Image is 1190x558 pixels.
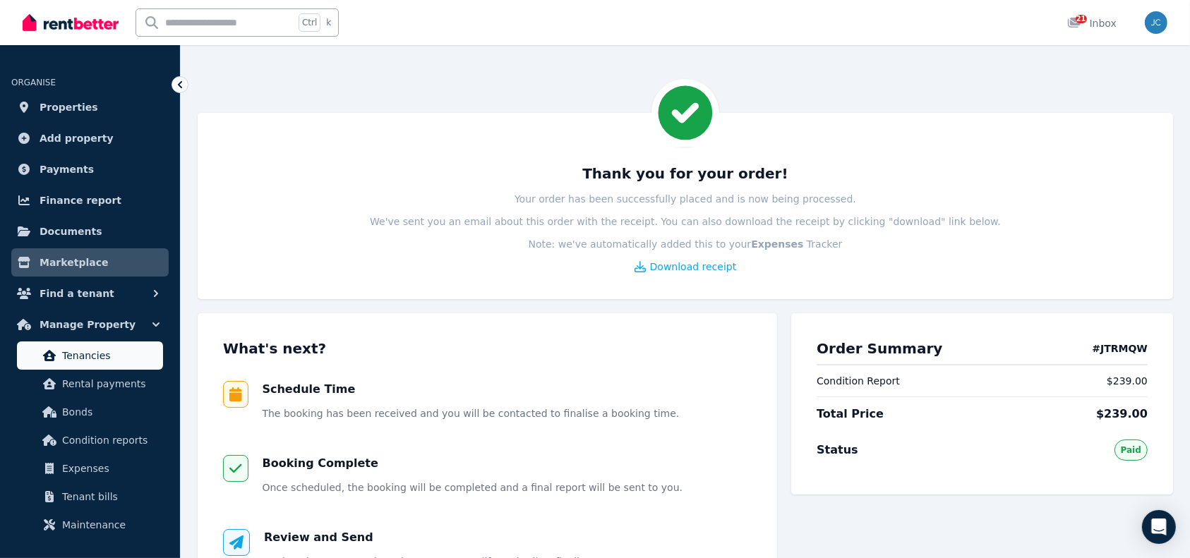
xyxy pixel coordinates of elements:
[23,12,119,33] img: RentBetter
[1121,444,1141,456] span: Paid
[11,155,169,183] a: Payments
[1092,341,1148,356] h4: # JTRMQW
[40,316,136,333] span: Manage Property
[11,217,169,245] a: Documents
[62,460,157,477] span: Expenses
[370,214,1001,229] p: We've sent you an email about this order with the receipt. You can also download the receipt by c...
[264,530,373,544] span: Review and Send
[11,93,169,121] a: Properties
[40,192,121,209] span: Finance report
[62,516,157,533] span: Maintenance
[263,456,378,470] span: Booking Complete
[40,285,114,302] span: Find a tenant
[817,406,884,423] span: Total Price
[17,370,163,398] a: Rental payments
[1076,15,1087,23] span: 21
[17,511,163,539] a: Maintenance
[17,341,163,370] a: Tenancies
[62,488,157,505] span: Tenant bills
[62,432,157,449] span: Condition reports
[11,279,169,308] button: Find a tenant
[40,99,98,116] span: Properties
[11,124,169,152] a: Add property
[62,347,157,364] span: Tenancies
[1096,406,1148,423] span: $239.00
[326,17,331,28] span: k
[817,339,942,358] h2: Order Summary
[582,164,788,183] h3: Thank you for your order!
[11,310,169,339] button: Manage Property
[11,248,169,277] a: Marketplace
[263,480,683,495] p: Once scheduled, the booking will be completed and a final report will be sent to you.
[751,238,803,250] b: Expenses
[817,442,858,459] span: Status
[529,237,843,251] p: Note: we've automatically added this to your Tracker
[263,382,356,396] span: Schedule Time
[17,483,163,511] a: Tenant bills
[515,192,856,206] p: Your order has been successfully placed and is now being processed.
[1142,510,1176,544] div: Open Intercom Messenger
[223,339,752,358] h3: What's next?
[17,426,163,454] a: Condition reports
[40,254,108,271] span: Marketplace
[299,13,320,32] span: Ctrl
[263,406,680,420] p: The booking has been received and you will be contacted to finalise a booking time.
[40,130,114,147] span: Add property
[62,404,157,420] span: Bonds
[62,375,157,392] span: Rental payments
[40,223,102,240] span: Documents
[1145,11,1167,34] img: Jessica Crosthwaite
[11,186,169,214] a: Finance report
[1067,16,1117,30] div: Inbox
[1107,374,1148,388] span: $239.00
[817,374,900,388] span: Condition Report
[17,398,163,426] a: Bonds
[17,454,163,483] a: Expenses
[650,260,737,274] span: Download receipt
[40,161,94,178] span: Payments
[11,78,56,87] span: ORGANISE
